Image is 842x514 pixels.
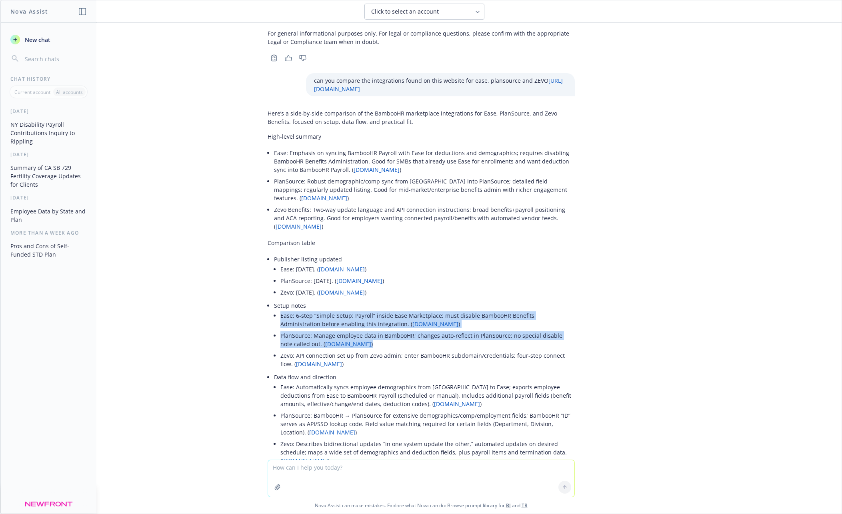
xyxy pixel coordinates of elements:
[319,265,365,273] a: [DOMAIN_NAME]
[280,263,575,275] li: Ease: [DATE]. ( )
[319,289,365,296] a: [DOMAIN_NAME]
[280,275,575,287] li: PlanSource: [DATE]. ( )
[270,54,278,62] svg: Copy to clipboard
[371,8,439,16] span: Click to select an account
[364,4,484,20] button: Click to select an account
[1,229,96,236] div: More than a week ago
[56,89,83,96] p: All accounts
[274,301,575,310] p: Setup notes
[268,239,575,247] p: Comparison table
[268,29,575,46] p: For general informational purposes only. For legal or compliance questions, please confirm with t...
[280,438,575,466] li: Zevo: Describes bidirectional updates “in one system update the other,” automated updates on desi...
[23,53,87,64] input: Search chats
[280,350,575,370] li: Zevo: API connection set up from Zevo admin; enter BambooHR subdomain/credentials; four-step conn...
[1,151,96,158] div: [DATE]
[276,223,322,230] a: [DOMAIN_NAME]
[7,239,90,261] button: Pros and Cons of Self-Funded STD Plan
[296,52,309,64] button: Thumbs down
[1,194,96,201] div: [DATE]
[7,118,90,148] button: NY Disability Payroll Contributions Inquiry to Rippling
[314,76,567,93] p: can you compare the integrations found on this website for ease, plansource and ZEVO
[325,340,371,348] a: [DOMAIN_NAME]
[301,194,347,202] a: [DOMAIN_NAME]
[506,502,511,509] a: BI
[7,32,90,47] button: New chat
[7,161,90,191] button: Summary of CA SB 729 Fertility Coverage Updates for Clients
[280,381,575,410] li: Ease: Automatically syncs employee demographics from [GEOGRAPHIC_DATA] to Ease; exports employee ...
[274,255,575,263] p: Publisher listing updated
[280,410,575,438] li: PlanSource: BambooHR → PlanSource for extensive demographics/comp/employment fields; BambooHR “ID...
[14,89,50,96] p: Current account
[280,310,575,330] li: Ease: 6-step “Simple Setup: Payroll” inside Ease Marketplace; must disable BambooHR Benefits Admi...
[1,108,96,115] div: [DATE]
[268,132,575,141] p: High-level summary
[274,204,575,232] li: Zevo Benefits: Two‑way update language and API connection instructions; broad benefits+payroll po...
[434,400,480,408] a: [DOMAIN_NAME]
[274,175,575,204] li: PlanSource: Robust demographic/comp sync from [GEOGRAPHIC_DATA] into PlanSource; detailed field m...
[1,76,96,82] div: Chat History
[354,166,400,173] a: [DOMAIN_NAME]
[268,109,575,126] p: Here’s a side‑by‑side comparison of the BambooHR marketplace integrations for Ease, PlanSource, a...
[7,205,90,226] button: Employee Data by State and Plan
[282,457,328,464] a: [DOMAIN_NAME]
[10,7,48,16] h1: Nova Assist
[280,330,575,350] li: PlanSource: Manage employee data in BambooHR; changes auto-reflect in PlanSource; no special disa...
[4,497,838,514] span: Nova Assist can make mistakes. Explore what Nova can do: Browse prompt library for and
[336,277,382,285] a: [DOMAIN_NAME]
[274,147,575,175] li: Ease: Emphasis on syncing BambooHR Payroll with Ease for deductions and demographics; requires di...
[522,502,528,509] a: TR
[274,373,575,381] p: Data flow and direction
[412,320,458,328] a: [DOMAIN_NAME]
[23,36,50,44] span: New chat
[296,360,342,368] a: [DOMAIN_NAME]
[309,428,355,436] a: [DOMAIN_NAME]
[280,287,575,298] li: Zevo: [DATE]. ( )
